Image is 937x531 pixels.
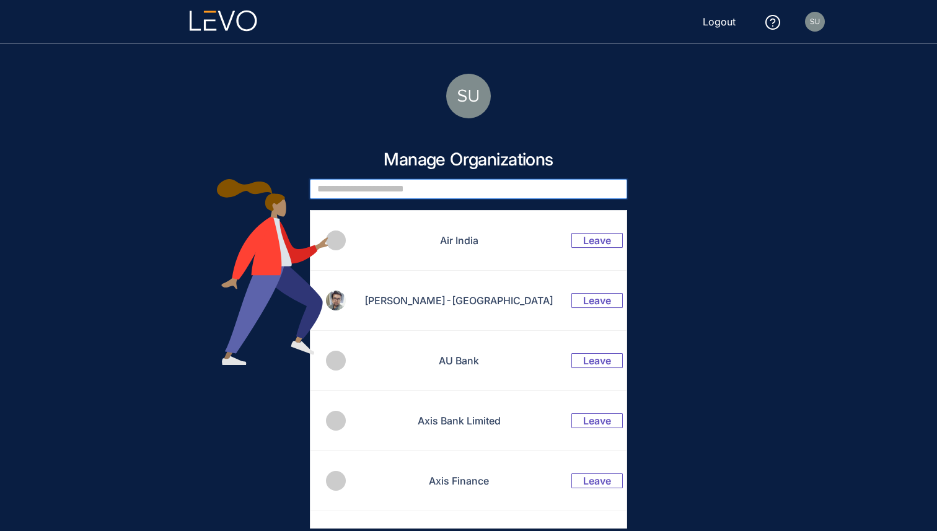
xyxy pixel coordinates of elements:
span: Leave [583,295,611,306]
td: [PERSON_NAME]-[GEOGRAPHIC_DATA] [346,271,557,331]
button: Leave [571,413,623,428]
span: Logout [703,16,736,27]
img: profile [805,12,825,32]
button: Logout [693,12,746,32]
img: ACg8ocJ8_T0pQyPlYRWjRFbT93eF7tqY1NBTs2DjyxGu3KMbMA1wKf4=s96-c [326,291,346,310]
img: 0b0753a0c15b1a81039d0024b9950959 [446,74,491,118]
button: Leave [571,473,623,488]
td: AU Bank [346,331,557,391]
span: Leave [583,355,611,366]
td: Axis Finance [346,451,557,511]
h3: Manage Organizations [384,148,553,170]
button: Leave [571,353,623,368]
td: Axis Bank Limited [346,391,557,451]
span: Leave [583,475,611,486]
button: Leave [571,293,623,308]
span: Leave [583,235,611,246]
span: Leave [583,415,611,426]
td: Air India [346,211,557,271]
button: Leave [571,233,623,248]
